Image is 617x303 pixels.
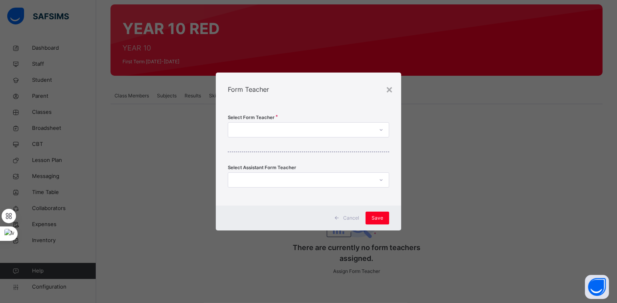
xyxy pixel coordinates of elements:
div: × [386,81,393,97]
span: Cancel [343,214,359,222]
span: Select Assistant Form Teacher [228,164,296,171]
span: Select Form Teacher [228,114,275,121]
span: Form Teacher [228,85,269,93]
span: Save [372,214,383,222]
button: Open asap [585,275,609,299]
